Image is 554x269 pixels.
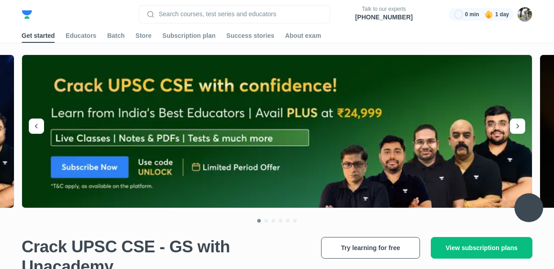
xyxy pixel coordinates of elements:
[22,28,55,43] a: Get started
[321,237,420,259] button: Try learning for free
[355,13,413,22] a: [PHONE_NUMBER]
[517,7,532,22] img: Anjali Ror
[484,10,493,19] img: streak
[107,31,125,40] div: Batch
[66,31,96,40] div: Educators
[285,31,321,40] div: About exam
[155,10,322,18] input: Search courses, test series and educators
[431,237,532,259] button: View subscription plans
[285,28,321,43] a: About exam
[226,31,274,40] div: Success stories
[355,5,413,13] p: Talk to our experts
[22,31,55,40] div: Get started
[446,243,518,252] span: View subscription plans
[135,31,152,40] div: Store
[162,28,215,43] a: Subscription plan
[162,31,215,40] div: Subscription plan
[22,9,32,20] img: Company Logo
[337,5,355,23] img: call-us
[226,28,274,43] a: Success stories
[420,7,434,22] img: avatar
[107,28,125,43] a: Batch
[341,243,400,252] span: Try learning for free
[66,28,96,43] a: Educators
[135,28,152,43] a: Store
